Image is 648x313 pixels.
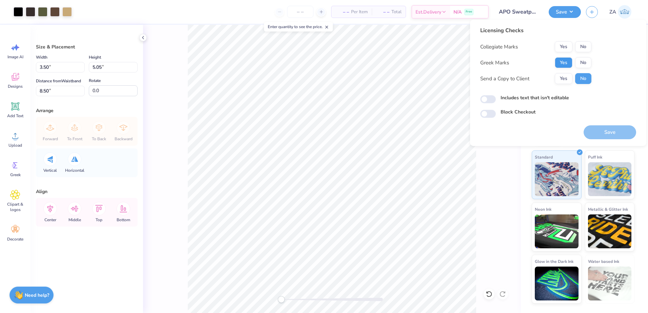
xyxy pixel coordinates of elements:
[480,59,509,67] div: Greek Marks
[391,8,402,16] span: Total
[588,206,628,213] span: Metallic & Glitter Ink
[535,153,553,161] span: Standard
[7,236,23,242] span: Decorate
[606,5,634,19] a: ZA
[44,217,56,223] span: Center
[278,296,285,303] div: Accessibility label
[501,94,569,101] label: Includes text that isn't editable
[89,53,101,61] label: Height
[480,75,529,83] div: Send a Copy to Client
[609,8,616,16] span: ZA
[96,217,102,223] span: Top
[494,5,544,19] input: Untitled Design
[466,9,472,14] span: Free
[549,6,581,18] button: Save
[535,162,579,196] img: Standard
[36,188,138,195] div: Align
[8,84,23,89] span: Designs
[7,113,23,119] span: Add Text
[36,77,81,85] label: Distance from Waistband
[618,5,631,19] img: Zuriel Alaba
[376,8,389,16] span: – –
[7,54,23,60] span: Image AI
[555,73,572,84] button: Yes
[480,26,591,35] div: Licensing Checks
[416,8,441,16] span: Est. Delivery
[575,41,591,52] button: No
[65,168,84,173] span: Horizontal
[501,108,535,116] label: Block Checkout
[453,8,462,16] span: N/A
[10,172,21,178] span: Greek
[36,107,138,114] div: Arrange
[117,217,130,223] span: Bottom
[535,258,573,265] span: Glow in the Dark Ink
[36,53,47,61] label: Width
[68,217,81,223] span: Middle
[588,267,632,300] img: Water based Ink
[575,57,591,68] button: No
[89,77,101,85] label: Rotate
[43,168,57,173] span: Vertical
[588,162,632,196] img: Puff Ink
[555,41,572,52] button: Yes
[535,206,551,213] span: Neon Ink
[588,153,602,161] span: Puff Ink
[336,8,349,16] span: – –
[588,258,619,265] span: Water based Ink
[575,73,591,84] button: No
[588,214,632,248] img: Metallic & Glitter Ink
[36,43,138,50] div: Size & Placement
[264,22,333,32] div: Enter quantity to see the price.
[287,6,313,18] input: – –
[4,202,26,212] span: Clipart & logos
[25,292,49,298] strong: Need help?
[555,57,572,68] button: Yes
[535,214,579,248] img: Neon Ink
[480,43,518,51] div: Collegiate Marks
[8,143,22,148] span: Upload
[351,8,368,16] span: Per Item
[535,267,579,300] img: Glow in the Dark Ink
